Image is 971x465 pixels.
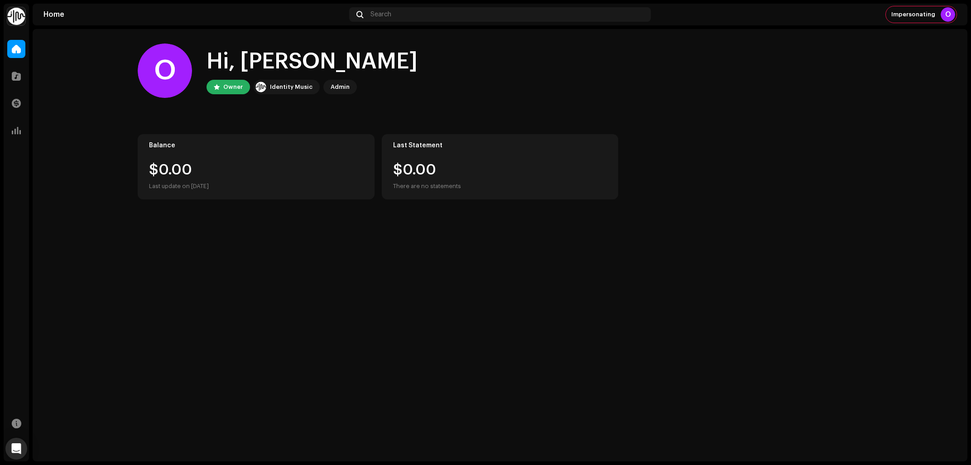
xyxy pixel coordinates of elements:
[382,134,619,199] re-o-card-value: Last Statement
[5,438,27,460] div: Open Intercom Messenger
[149,181,363,192] div: Last update on [DATE]
[43,11,346,18] div: Home
[138,134,375,199] re-o-card-value: Balance
[331,82,350,92] div: Admin
[7,7,25,25] img: 0f74c21f-6d1c-4dbc-9196-dbddad53419e
[270,82,312,92] div: Identity Music
[138,44,192,98] div: O
[941,7,955,22] div: O
[370,11,391,18] span: Search
[393,142,607,149] div: Last Statement
[149,142,363,149] div: Balance
[891,11,935,18] span: Impersonating
[255,82,266,92] img: 0f74c21f-6d1c-4dbc-9196-dbddad53419e
[223,82,243,92] div: Owner
[393,181,461,192] div: There are no statements
[207,47,418,76] div: Hi, [PERSON_NAME]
